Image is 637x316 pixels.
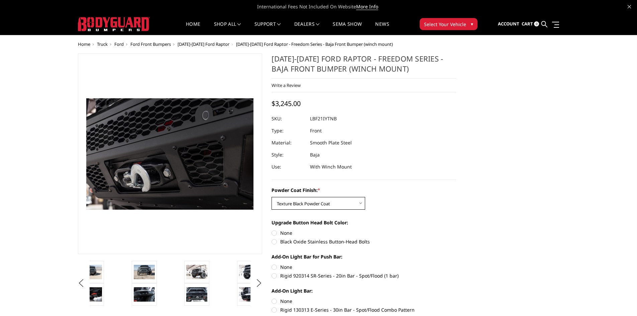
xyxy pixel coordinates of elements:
[214,22,241,35] a: shop all
[272,272,456,279] label: Rigid 920314 SR-Series - 20in Bar - Spot/Flood (1 bar)
[254,278,264,288] button: Next
[310,137,352,149] dd: Smooth Plate Steel
[272,287,456,294] label: Add-On Light Bar:
[294,22,320,35] a: Dealers
[272,298,456,305] label: None
[130,41,171,47] a: Ford Front Bumpers
[239,265,260,279] img: 2021-2025 Ford Raptor - Freedom Series - Baja Front Bumper (winch mount)
[272,264,456,271] label: None
[272,113,305,125] dt: SKU:
[272,253,456,260] label: Add-On Light Bar for Push Bar:
[272,187,456,194] label: Powder Coat Finish:
[114,41,124,47] a: Ford
[186,22,200,35] a: Home
[239,287,260,301] img: 2021-2025 Ford Raptor - Freedom Series - Baja Front Bumper (winch mount)
[272,238,456,245] label: Black Oxide Stainless Button-Head Bolts
[178,41,229,47] a: [DATE]-[DATE] Ford Raptor
[134,265,155,279] img: 2021-2025 Ford Raptor - Freedom Series - Baja Front Bumper (winch mount)
[236,41,393,47] span: [DATE]-[DATE] Ford Raptor - Freedom Series - Baja Front Bumper (winch mount)
[498,21,519,27] span: Account
[272,99,301,108] span: $3,245.00
[272,229,456,236] label: None
[78,41,90,47] a: Home
[81,287,102,301] img: 2021-2025 Ford Raptor - Freedom Series - Baja Front Bumper (winch mount)
[310,149,320,161] dd: Baja
[76,278,86,288] button: Previous
[272,219,456,226] label: Upgrade Button Head Bolt Color:
[272,137,305,149] dt: Material:
[375,22,389,35] a: News
[272,306,456,313] label: Rigid 130313 E-Series - 30in Bar - Spot/Flood Combo Pattern
[522,15,539,33] a: Cart 0
[424,21,466,28] span: Select Your Vehicle
[186,265,207,279] img: 2021-2025 Ford Raptor - Freedom Series - Baja Front Bumper (winch mount)
[272,125,305,137] dt: Type:
[534,21,539,26] span: 0
[310,125,322,137] dd: Front
[97,41,108,47] a: Truck
[310,161,352,173] dd: With Winch Mount
[186,287,207,301] img: 2021-2025 Ford Raptor - Freedom Series - Baja Front Bumper (winch mount)
[78,54,262,254] a: 2021-2025 Ford Raptor - Freedom Series - Baja Front Bumper (winch mount)
[81,265,102,279] img: 2021-2025 Ford Raptor - Freedom Series - Baja Front Bumper (winch mount)
[356,3,378,10] a: More Info
[498,15,519,33] a: Account
[134,287,155,301] img: 2021-2025 Ford Raptor - Freedom Series - Baja Front Bumper (winch mount)
[333,22,362,35] a: SEMA Show
[272,149,305,161] dt: Style:
[78,17,150,31] img: BODYGUARD BUMPERS
[272,82,301,88] a: Write a Review
[310,113,337,125] dd: LBF21IYTNB
[272,54,456,79] h1: [DATE]-[DATE] Ford Raptor - Freedom Series - Baja Front Bumper (winch mount)
[420,18,477,30] button: Select Your Vehicle
[522,21,533,27] span: Cart
[272,161,305,173] dt: Use:
[471,20,473,27] span: ▾
[254,22,281,35] a: Support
